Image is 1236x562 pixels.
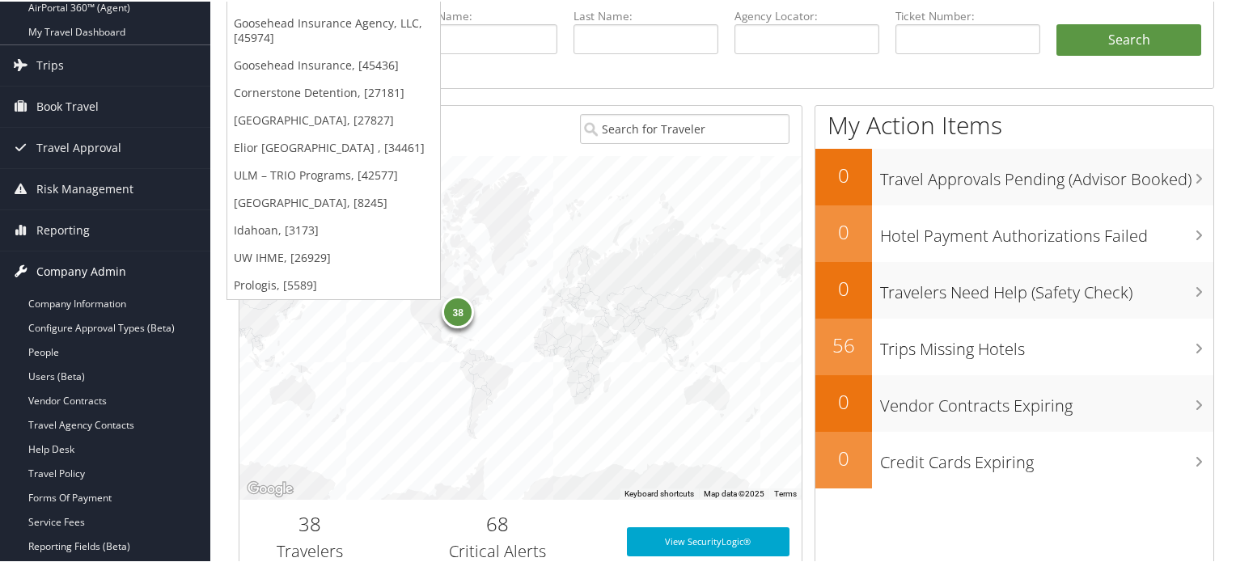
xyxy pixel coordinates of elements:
h3: Critical Alerts [392,539,603,561]
a: 0Travelers Need Help (Safety Check) [815,260,1213,317]
div: 38 [442,294,474,327]
a: Idahoan, [3173] [227,215,440,243]
a: UW IHME, [26929] [227,243,440,270]
h3: Travelers Need Help (Safety Check) [880,272,1213,302]
a: 56Trips Missing Hotels [815,317,1213,374]
a: Cornerstone Detention, [27181] [227,78,440,105]
h2: 0 [815,387,872,414]
input: Search for Traveler [580,112,790,142]
h3: Trips Missing Hotels [880,328,1213,359]
a: Terms (opens in new tab) [774,488,797,497]
h1: My Action Items [815,107,1213,141]
span: Travel Approval [36,126,121,167]
h2: 0 [815,217,872,244]
label: First Name: [413,6,557,23]
a: 0Hotel Payment Authorizations Failed [815,204,1213,260]
span: Trips [36,44,64,84]
a: 0Credit Cards Expiring [815,430,1213,487]
a: 0Vendor Contracts Expiring [815,374,1213,430]
img: Google [243,477,297,498]
h2: 0 [815,443,872,471]
span: Map data ©2025 [704,488,764,497]
span: Risk Management [36,167,133,208]
label: Ticket Number: [895,6,1040,23]
a: View SecurityLogic® [627,526,790,555]
a: ULM – TRIO Programs, [42577] [227,160,440,188]
h2: 56 [815,330,872,357]
a: Open this area in Google Maps (opens a new window) [243,477,297,498]
span: Reporting [36,209,90,249]
h2: 0 [815,160,872,188]
a: 0Travel Approvals Pending (Advisor Booked) [815,147,1213,204]
h3: Travel Approvals Pending (Advisor Booked) [880,158,1213,189]
button: Search [1056,23,1201,55]
a: [GEOGRAPHIC_DATA], [8245] [227,188,440,215]
h3: Credit Cards Expiring [880,442,1213,472]
a: [GEOGRAPHIC_DATA], [27827] [227,105,440,133]
h3: Travelers [252,539,368,561]
a: Goosehead Insurance Agency, LLC, [45974] [227,8,440,50]
h2: 68 [392,509,603,536]
span: Company Admin [36,250,126,290]
button: Keyboard shortcuts [624,487,694,498]
a: Goosehead Insurance, [45436] [227,50,440,78]
span: Book Travel [36,85,99,125]
h2: 38 [252,509,368,536]
a: Prologis, [5589] [227,270,440,298]
h3: Hotel Payment Authorizations Failed [880,215,1213,246]
h2: 0 [815,273,872,301]
label: Last Name: [574,6,718,23]
label: Agency Locator: [734,6,879,23]
a: Elior [GEOGRAPHIC_DATA] , [34461] [227,133,440,160]
h3: Vendor Contracts Expiring [880,385,1213,416]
